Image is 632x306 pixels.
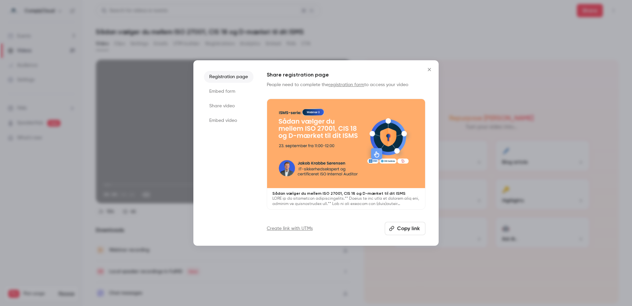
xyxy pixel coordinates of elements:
li: Embed video [204,115,254,127]
li: Share video [204,100,254,112]
h1: Share registration page [267,71,425,79]
p: People need to complete the to access your video [267,81,425,88]
a: Create link with UTMs [267,225,313,232]
p: Sådan vælger du mellem ISO 27001, CIS 18 og D-mærket til dit ISMS [272,191,420,196]
p: LORE ip do sitametcon adipiscingelits.** Doeius te inc utla et dolorem aliq eni, adminim ve quisn... [272,196,420,207]
button: Copy link [385,222,425,235]
button: Close [423,63,436,76]
li: Registration page [204,71,254,83]
a: Sådan vælger du mellem ISO 27001, CIS 18 og D-mærket til dit ISMSLORE ip do sitametcon adipiscing... [267,99,425,210]
li: Embed form [204,85,254,97]
a: registration form [329,82,364,87]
